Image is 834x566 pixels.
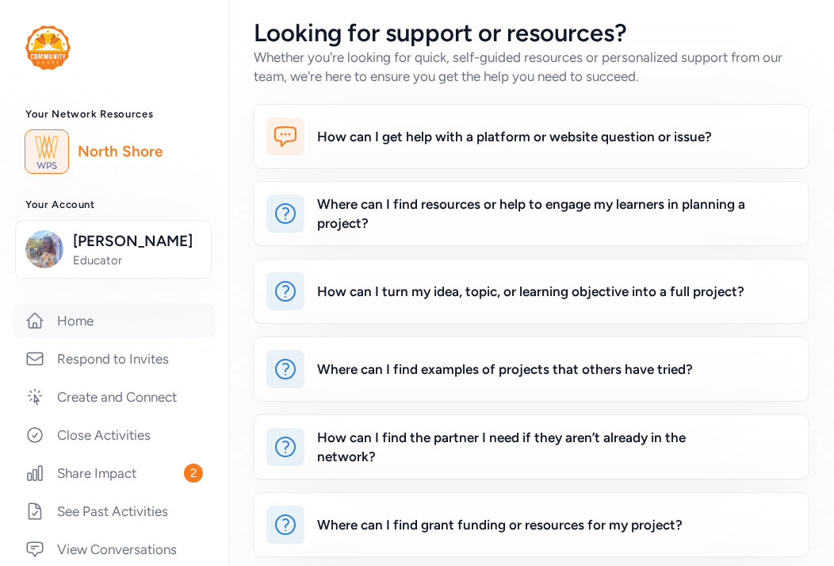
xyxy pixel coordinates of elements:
div: How can I find the partner I need if they aren’t already in the network? [317,428,745,466]
div: How can I turn my idea, topic, or learning objective into a full project? [317,282,744,301]
div: Where can I find grant funding or resources for my project? [317,515,683,534]
h2: Looking for support or resources? [254,19,809,48]
div: Whether you're looking for quick, self-guided resources or personalized support from our team, we... [254,48,809,86]
a: Respond to Invites [13,341,216,376]
button: [PERSON_NAME]Educator [15,220,212,279]
h3: Your Account [25,198,203,211]
div: How can I get help with a platform or website question or issue? [317,127,712,146]
a: Share Impact2 [13,456,216,491]
img: logo [29,134,64,169]
span: Educator [73,252,201,268]
a: North Shore [78,141,203,163]
a: See Past Activities [13,494,216,529]
a: Close Activities [13,418,216,452]
a: Home [13,303,216,338]
div: Where can I find resources or help to engage my learners in planning a project? [317,194,745,233]
img: logo [25,25,71,70]
a: Create and Connect [13,379,216,414]
span: 2 [184,464,203,483]
div: Where can I find examples of projects that others have tried? [317,360,693,379]
h3: Your Network Resources [25,108,203,121]
span: [PERSON_NAME] [73,230,201,252]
